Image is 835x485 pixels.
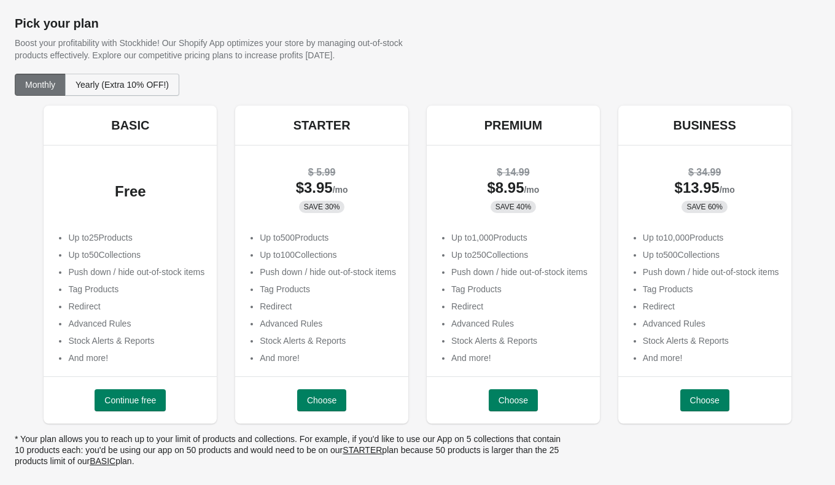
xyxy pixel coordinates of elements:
[439,166,588,179] div: $ 14.99
[90,456,115,466] ins: BASIC
[680,389,729,411] button: Choose
[643,249,779,261] p: Up to 500 Collections
[68,335,204,347] li: Stock Alerts & Reports
[643,266,779,278] li: Push down / hide out-of-stock items
[68,266,204,278] li: Push down / hide out-of-stock items
[260,266,396,278] li: Push down / hide out-of-stock items
[68,283,204,295] li: Tag Products
[297,389,346,411] button: Choose
[25,80,55,90] span: Monthly
[674,118,736,133] h5: BUSINESS
[307,395,336,405] span: Choose
[15,37,437,61] p: Boost your profitability with Stockhide! Our Shopify App optimizes your store by managing out-of-...
[68,249,204,261] p: Up to 50 Collections
[293,118,351,133] h5: STARTER
[304,202,340,212] span: SAVE 30%
[643,335,779,347] li: Stock Alerts & Reports
[643,231,779,244] p: Up to 10,000 Products
[76,80,169,90] span: Yearly (Extra 10% OFF!)
[68,317,204,330] li: Advanced Rules
[247,166,396,179] div: $ 5.99
[260,300,396,312] li: Redirect
[495,202,531,212] span: SAVE 40%
[95,389,166,411] button: Continue free
[68,352,204,364] li: And more!
[451,283,588,295] li: Tag Products
[631,182,779,196] div: $ 13.95
[451,300,588,312] li: Redirect
[690,395,720,405] span: Choose
[451,266,588,278] li: Push down / hide out-of-stock items
[260,335,396,347] li: Stock Alerts & Reports
[524,185,539,195] span: /mo
[333,185,348,195] span: /mo
[643,352,779,364] li: And more!
[68,300,204,312] li: Redirect
[499,395,528,405] span: Choose
[260,283,396,295] li: Tag Products
[484,118,542,133] h5: PREMIUM
[451,317,588,330] li: Advanced Rules
[68,231,204,244] p: Up to 25 Products
[260,352,396,364] li: And more!
[451,335,588,347] li: Stock Alerts & Reports
[56,185,204,198] div: Free
[111,118,149,133] h5: BASIC
[686,202,722,212] span: SAVE 60%
[439,182,588,196] div: $ 8.95
[451,231,588,244] p: Up to 1,000 Products
[451,352,588,364] li: And more!
[104,395,156,405] span: Continue free
[65,74,179,96] button: Yearly (Extra 10% OFF!)
[489,389,538,411] button: Choose
[15,74,66,96] button: Monthly
[260,317,396,330] li: Advanced Rules
[15,433,567,467] p: * Your plan allows you to reach up to your limit of products and collections. For example, if you...
[260,231,396,244] p: Up to 500 Products
[643,283,779,295] li: Tag Products
[643,317,779,330] li: Advanced Rules
[260,249,396,261] p: Up to 100 Collections
[343,445,382,455] ins: STARTER
[720,185,735,195] span: /mo
[247,182,396,196] div: $ 3.95
[15,16,820,31] h1: Pick your plan
[631,166,779,179] div: $ 34.99
[451,249,588,261] p: Up to 250 Collections
[643,300,779,312] li: Redirect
